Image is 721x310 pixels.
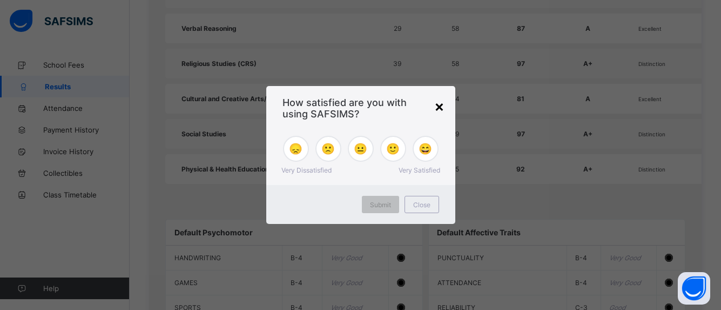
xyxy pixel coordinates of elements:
[354,142,367,155] span: 😐
[399,166,440,174] span: Very Satisfied
[678,272,710,305] button: Open asap
[289,142,302,155] span: 😞
[413,201,430,209] span: Close
[282,97,439,120] span: How satisfied are you with using SAFSIMS?
[386,142,400,155] span: 🙂
[370,201,391,209] span: Submit
[434,97,444,115] div: ×
[281,166,332,174] span: Very Dissatisfied
[419,142,432,155] span: 😄
[321,142,335,155] span: 🙁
